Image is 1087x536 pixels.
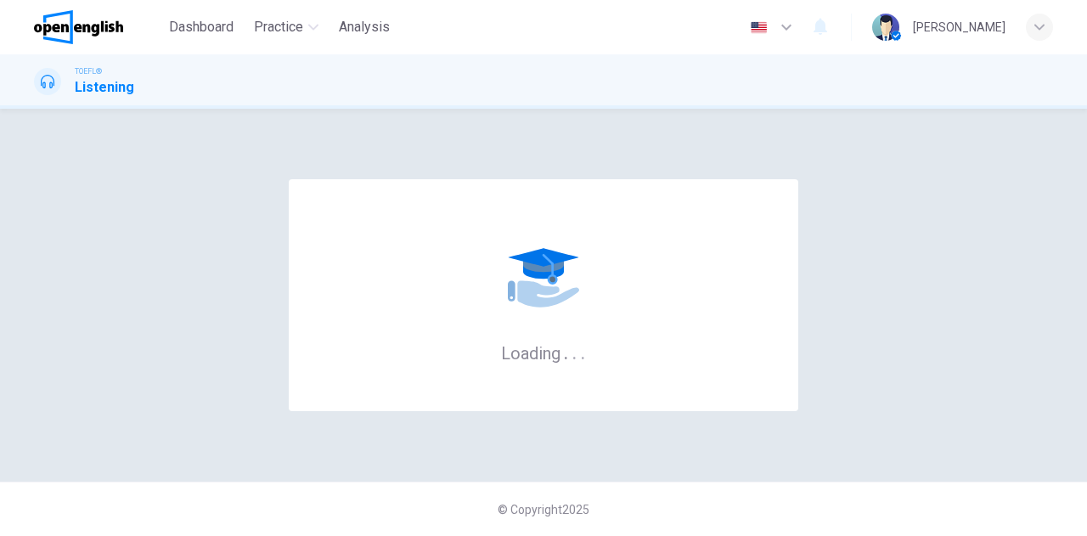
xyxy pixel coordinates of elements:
h6: Loading [501,341,586,364]
img: OpenEnglish logo [34,10,123,44]
h1: Listening [75,77,134,98]
span: TOEFL® [75,65,102,77]
span: Dashboard [169,17,234,37]
button: Analysis [332,12,397,42]
a: OpenEnglish logo [34,10,162,44]
span: © Copyright 2025 [498,503,589,516]
img: en [748,21,769,34]
h6: . [572,337,577,365]
h6: . [580,337,586,365]
img: Profile picture [872,14,899,41]
span: Analysis [339,17,390,37]
div: [PERSON_NAME] [913,17,1005,37]
h6: . [563,337,569,365]
span: Practice [254,17,303,37]
button: Dashboard [162,12,240,42]
button: Practice [247,12,325,42]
